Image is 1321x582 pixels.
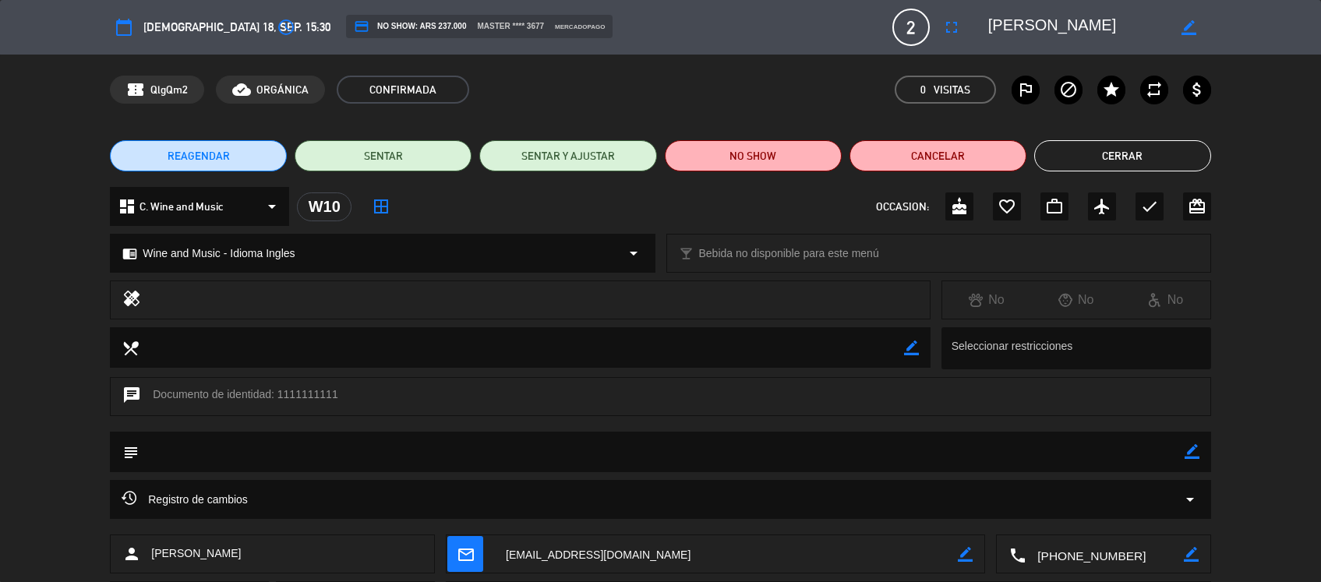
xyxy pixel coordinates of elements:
[263,197,281,216] i: arrow_drop_down
[699,245,879,263] span: Bebida no disponible para este menú
[920,81,926,99] span: 0
[140,198,223,216] span: C. Wine and Music
[665,140,842,171] button: NO SHOW
[122,545,141,563] i: person
[479,140,656,171] button: SENTAR Y AJUSTAR
[306,17,330,37] span: 15:30
[1184,547,1199,562] i: border_color
[1185,444,1199,459] i: border_color
[122,490,248,509] span: Registro de cambios
[118,197,136,216] i: dashboard
[457,545,474,563] i: mail_outline
[354,19,369,34] i: credit_card
[904,340,919,355] i: border_color
[958,547,973,562] i: border_color
[354,19,466,34] span: NO SHOW: ARS 237.000
[1102,80,1121,99] i: star
[122,289,141,311] i: healing
[1181,20,1196,35] i: border_color
[1121,290,1210,310] div: No
[256,81,309,99] span: ORGÁNICA
[110,140,287,171] button: REAGENDAR
[1140,197,1159,216] i: check
[950,197,969,216] i: cake
[115,18,133,37] i: calendar_today
[110,13,138,41] button: calendar_today
[122,246,137,261] i: chrome_reader_mode
[1145,80,1164,99] i: repeat
[934,81,970,99] em: Visitas
[1045,197,1064,216] i: work_outline
[938,13,966,41] button: fullscreen
[372,197,390,216] i: border_all
[150,81,188,99] span: QlgQm2
[122,339,139,356] i: local_dining
[1093,197,1111,216] i: airplanemode_active
[892,9,930,46] span: 2
[555,22,605,32] span: mercadopago
[1188,197,1206,216] i: card_giftcard
[143,17,302,37] span: [DEMOGRAPHIC_DATA] 18, sep.
[1016,80,1035,99] i: outlined_flag
[876,198,929,216] span: OCCASION:
[126,80,145,99] span: confirmation_number
[337,76,469,104] span: CONFIRMADA
[679,246,694,261] i: local_bar
[143,245,295,263] span: Wine and Music - Idioma Ingles
[1031,290,1121,310] div: No
[122,443,139,460] i: subject
[998,197,1016,216] i: favorite_border
[849,140,1026,171] button: Cancelar
[1034,140,1211,171] button: Cerrar
[110,377,1211,416] div: Documento de identidad: 1111111111
[151,545,241,563] span: [PERSON_NAME]
[1181,490,1199,509] i: arrow_drop_down
[1059,80,1078,99] i: block
[295,140,472,171] button: SENTAR
[1008,546,1026,563] i: local_phone
[122,386,141,407] i: chat
[942,290,1032,310] div: No
[277,18,295,37] i: access_time
[232,80,251,99] i: cloud_done
[297,192,351,221] div: W10
[624,244,643,263] i: arrow_drop_down
[168,148,230,164] span: REAGENDAR
[1188,80,1206,99] i: attach_money
[942,18,961,37] i: fullscreen
[272,13,300,41] button: access_time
